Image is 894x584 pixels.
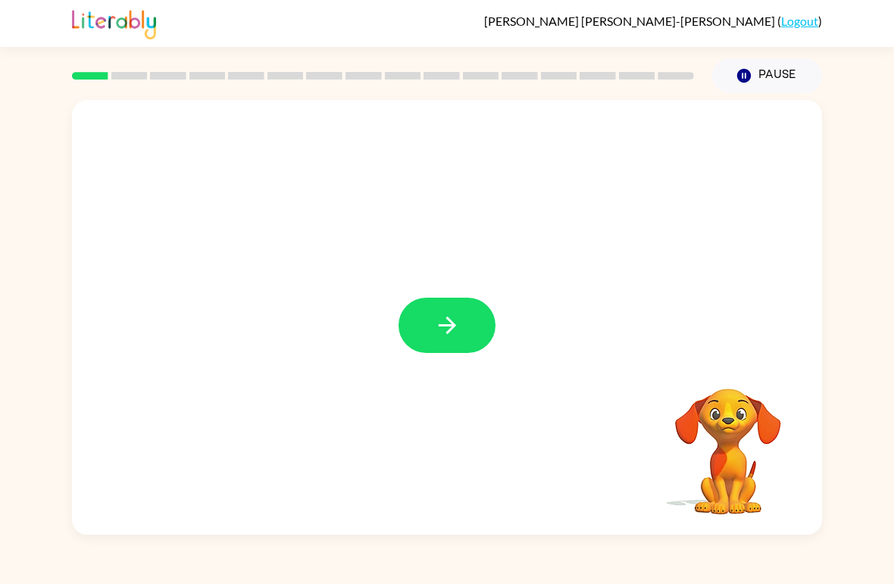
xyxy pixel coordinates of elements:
div: ( ) [484,14,822,28]
span: [PERSON_NAME] [PERSON_NAME]-[PERSON_NAME] [484,14,777,28]
img: Literably [72,6,156,39]
button: Pause [712,58,822,93]
video: Your browser must support playing .mp4 files to use Literably. Please try using another browser. [652,365,804,517]
a: Logout [781,14,818,28]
